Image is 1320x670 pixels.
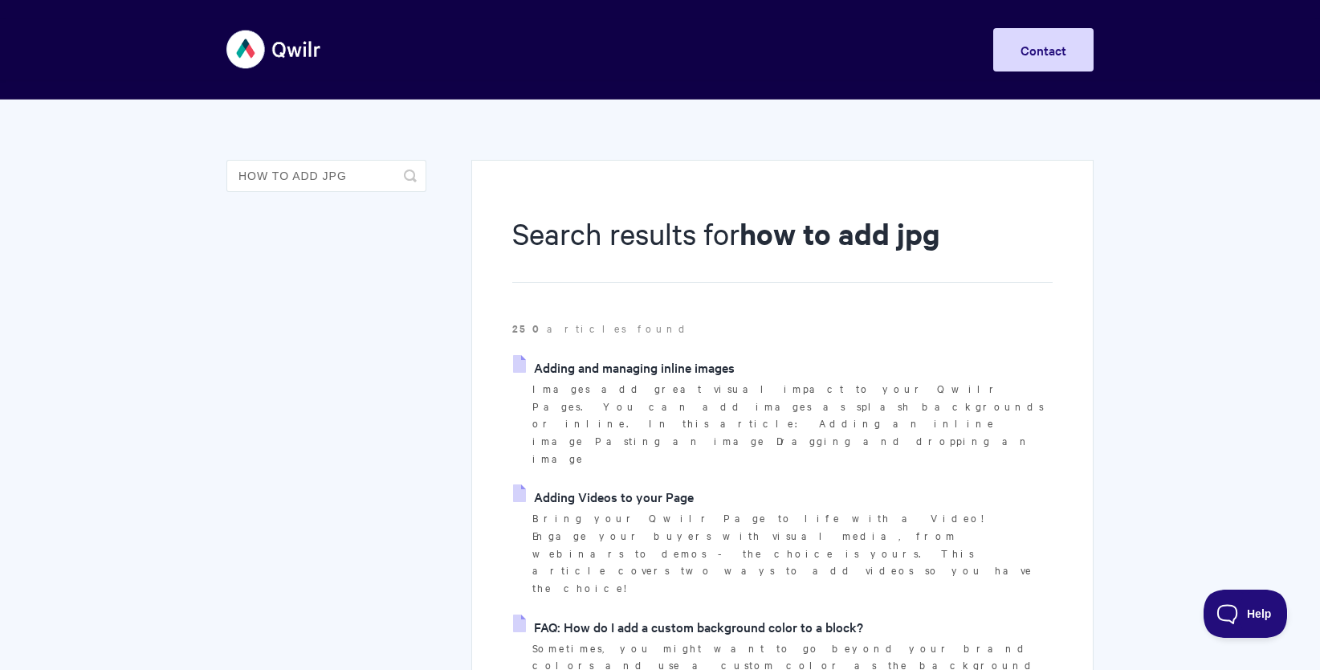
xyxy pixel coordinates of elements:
[226,19,322,80] img: Qwilr Help Center
[1204,590,1288,638] iframe: Toggle Customer Support
[513,615,863,639] a: FAQ: How do I add a custom background color to a block?
[993,28,1094,71] a: Contact
[512,321,547,336] strong: 250
[739,214,940,253] strong: how to add jpg
[512,320,1053,337] p: articles found
[532,509,1053,597] p: Bring your Qwilr Page to life with a Video! Engage your buyers with visual media, from webinars t...
[512,213,1053,283] h1: Search results for
[532,380,1053,468] p: Images add great visual impact to your Qwilr Pages. You can add images as splash backgrounds or i...
[226,160,426,192] input: Search
[513,484,694,509] a: Adding Videos to your Page
[513,355,735,379] a: Adding and managing inline images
